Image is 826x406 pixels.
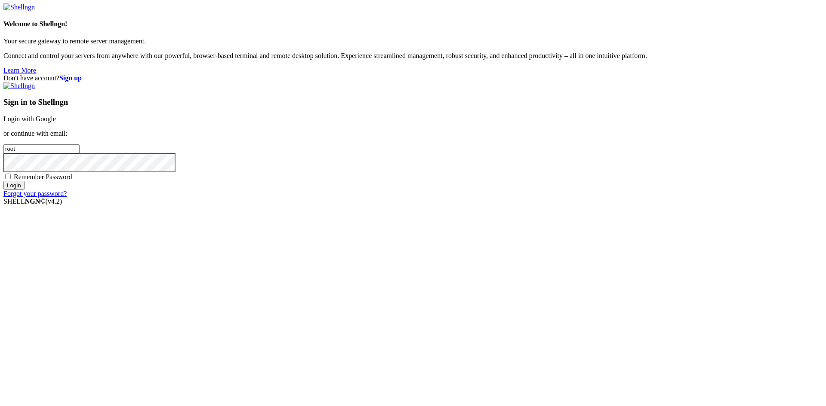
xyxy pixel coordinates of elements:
[3,115,56,122] a: Login with Google
[3,74,823,82] div: Don't have account?
[3,52,823,60] p: Connect and control your servers from anywhere with our powerful, browser-based terminal and remo...
[3,130,823,137] p: or continue with email:
[3,98,823,107] h3: Sign in to Shellngn
[3,198,62,205] span: SHELL ©
[3,37,823,45] p: Your secure gateway to remote server management.
[3,20,823,28] h4: Welcome to Shellngn!
[46,198,62,205] span: 4.2.0
[5,174,11,179] input: Remember Password
[3,190,67,197] a: Forgot your password?
[3,144,80,153] input: Email address
[59,74,82,82] a: Sign up
[3,67,36,74] a: Learn More
[3,82,35,90] img: Shellngn
[14,173,72,180] span: Remember Password
[25,198,40,205] b: NGN
[3,3,35,11] img: Shellngn
[3,181,25,190] input: Login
